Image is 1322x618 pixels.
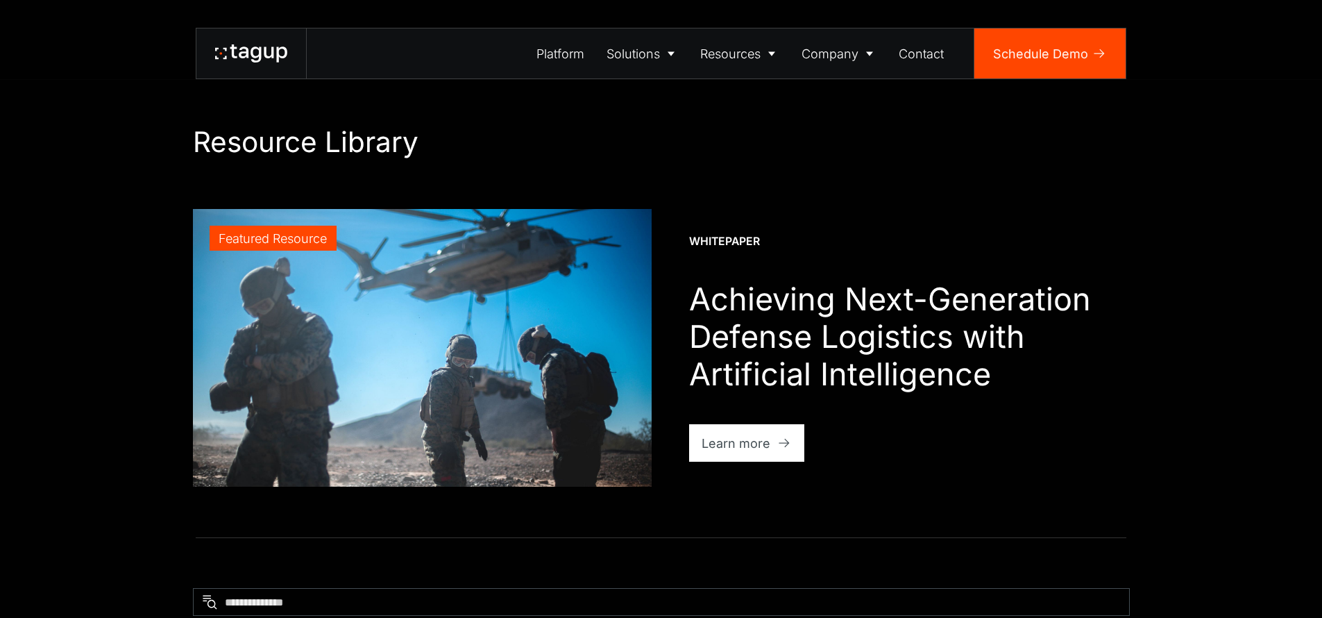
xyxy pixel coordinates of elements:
[689,281,1130,393] h1: Achieving Next-Generation Defense Logistics with Artificial Intelligence
[219,229,327,248] div: Featured Resource
[790,28,888,78] a: Company
[802,44,858,63] div: Company
[595,28,690,78] a: Solutions
[689,234,760,249] div: Whitepaper
[689,424,805,462] a: Learn more
[888,28,956,78] a: Contact
[193,125,1130,159] h1: Resource Library
[607,44,660,63] div: Solutions
[526,28,596,78] a: Platform
[974,28,1126,78] a: Schedule Demo
[993,44,1088,63] div: Schedule Demo
[193,209,652,487] a: Featured Resource
[700,44,761,63] div: Resources
[899,44,944,63] div: Contact
[702,434,770,453] div: Learn more
[690,28,791,78] a: Resources
[536,44,584,63] div: Platform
